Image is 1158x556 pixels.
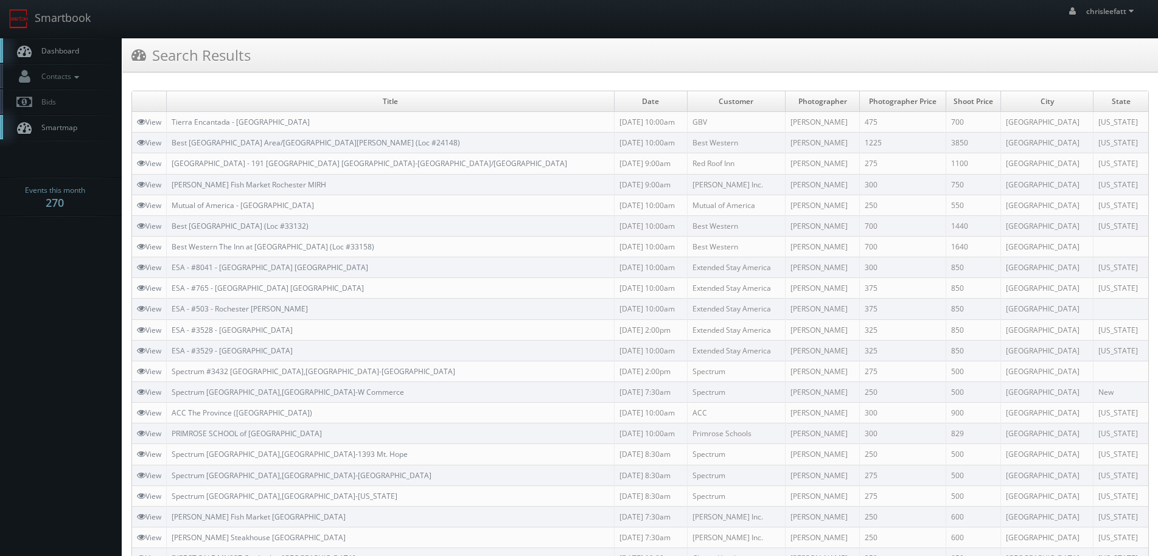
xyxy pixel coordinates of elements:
td: Extended Stay America [687,278,785,299]
td: 500 [946,381,1001,402]
a: Best [GEOGRAPHIC_DATA] (Loc #33132) [172,221,309,231]
td: [DATE] 9:00am [615,153,687,174]
td: [DATE] 10:00am [615,299,687,319]
span: Events this month [25,184,85,196]
td: [DATE] 2:00pm [615,319,687,340]
td: [US_STATE] [1093,465,1148,485]
a: Spectrum [GEOGRAPHIC_DATA],[GEOGRAPHIC_DATA]-[US_STATE] [172,491,397,501]
td: [PERSON_NAME] [785,112,860,133]
td: [US_STATE] [1093,485,1148,506]
td: Best Western [687,215,785,236]
td: 850 [946,257,1001,278]
td: [PERSON_NAME] [785,278,860,299]
td: 1640 [946,236,1001,257]
td: 1100 [946,153,1001,174]
td: 250 [860,444,946,465]
td: [DATE] 10:00am [615,340,687,361]
a: View [137,428,161,439]
td: 275 [860,465,946,485]
td: [US_STATE] [1093,278,1148,299]
td: [DATE] 10:00am [615,112,687,133]
td: [GEOGRAPHIC_DATA] [1001,153,1093,174]
td: Mutual of America [687,195,785,215]
td: 475 [860,112,946,133]
span: Smartmap [35,122,77,133]
td: [GEOGRAPHIC_DATA] [1001,257,1093,278]
a: View [137,325,161,335]
td: [DATE] 10:00am [615,278,687,299]
td: ACC [687,403,785,423]
td: 750 [946,174,1001,195]
td: Best Western [687,133,785,153]
span: Contacts [35,71,82,82]
td: [GEOGRAPHIC_DATA] [1001,195,1093,215]
td: [US_STATE] [1093,423,1148,444]
a: View [137,158,161,169]
td: [US_STATE] [1093,527,1148,547]
td: [DATE] 10:00am [615,423,687,444]
img: smartbook-logo.png [9,9,29,29]
a: View [137,221,161,231]
td: 250 [860,506,946,527]
td: [GEOGRAPHIC_DATA] [1001,381,1093,402]
a: View [137,346,161,356]
a: View [137,366,161,377]
a: View [137,304,161,314]
td: [DATE] 9:00am [615,174,687,195]
td: [PERSON_NAME] [785,403,860,423]
td: 850 [946,278,1001,299]
td: Spectrum [687,361,785,381]
td: 250 [860,381,946,402]
td: 500 [946,485,1001,506]
a: View [137,532,161,543]
td: 500 [946,465,1001,485]
td: 700 [860,215,946,236]
td: [DATE] 10:00am [615,403,687,423]
td: 250 [860,195,946,215]
td: [DATE] 7:30am [615,527,687,547]
td: [GEOGRAPHIC_DATA] [1001,506,1093,527]
td: 900 [946,403,1001,423]
td: 300 [860,423,946,444]
td: 600 [946,527,1001,547]
td: 1440 [946,215,1001,236]
td: [PERSON_NAME] [785,361,860,381]
td: Spectrum [687,381,785,402]
td: [US_STATE] [1093,506,1148,527]
td: 275 [860,485,946,506]
td: [DATE] 10:00am [615,215,687,236]
td: [PERSON_NAME] [785,319,860,340]
td: [GEOGRAPHIC_DATA] [1001,278,1093,299]
a: View [137,470,161,481]
td: [US_STATE] [1093,215,1148,236]
td: [GEOGRAPHIC_DATA] [1001,340,1093,361]
a: ESA - #3529 - [GEOGRAPHIC_DATA] [172,346,293,356]
td: Extended Stay America [687,299,785,319]
td: Red Roof Inn [687,153,785,174]
a: Spectrum [GEOGRAPHIC_DATA],[GEOGRAPHIC_DATA]-W Commerce [172,387,404,397]
td: [GEOGRAPHIC_DATA] [1001,485,1093,506]
td: [PERSON_NAME] [785,257,860,278]
td: 500 [946,361,1001,381]
a: PRIMROSE SCHOOL of [GEOGRAPHIC_DATA] [172,428,322,439]
td: 375 [860,278,946,299]
td: [PERSON_NAME] [785,174,860,195]
a: View [137,200,161,210]
a: Best Western The Inn at [GEOGRAPHIC_DATA] (Loc #33158) [172,242,374,252]
a: View [137,512,161,522]
td: [PERSON_NAME] Inc. [687,506,785,527]
a: ESA - #503 - Rochester [PERSON_NAME] [172,304,308,314]
a: View [137,408,161,418]
td: [PERSON_NAME] [785,465,860,485]
td: [GEOGRAPHIC_DATA] [1001,527,1093,547]
a: [PERSON_NAME] Fish Market [GEOGRAPHIC_DATA] [172,512,346,522]
td: [PERSON_NAME] [785,133,860,153]
td: 850 [946,319,1001,340]
td: [PERSON_NAME] [785,340,860,361]
td: Spectrum [687,465,785,485]
td: [GEOGRAPHIC_DATA] [1001,465,1093,485]
td: [GEOGRAPHIC_DATA] [1001,133,1093,153]
td: [US_STATE] [1093,340,1148,361]
a: View [137,491,161,501]
td: [US_STATE] [1093,133,1148,153]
